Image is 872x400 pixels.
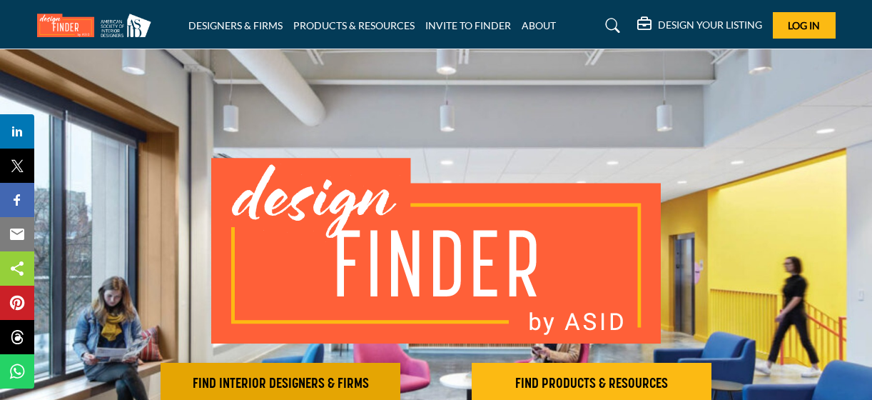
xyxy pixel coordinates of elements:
[188,19,283,31] a: DESIGNERS & FIRMS
[211,158,661,344] img: image
[165,376,396,393] h2: FIND INTERIOR DESIGNERS & FIRMS
[637,17,762,34] div: DESIGN YOUR LISTING
[788,19,820,31] span: Log In
[425,19,511,31] a: INVITE TO FINDER
[522,19,556,31] a: ABOUT
[293,19,415,31] a: PRODUCTS & RESOURCES
[476,376,707,393] h2: FIND PRODUCTS & RESOURCES
[773,12,836,39] button: Log In
[37,14,158,37] img: Site Logo
[592,14,629,37] a: Search
[658,19,762,31] h5: DESIGN YOUR LISTING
